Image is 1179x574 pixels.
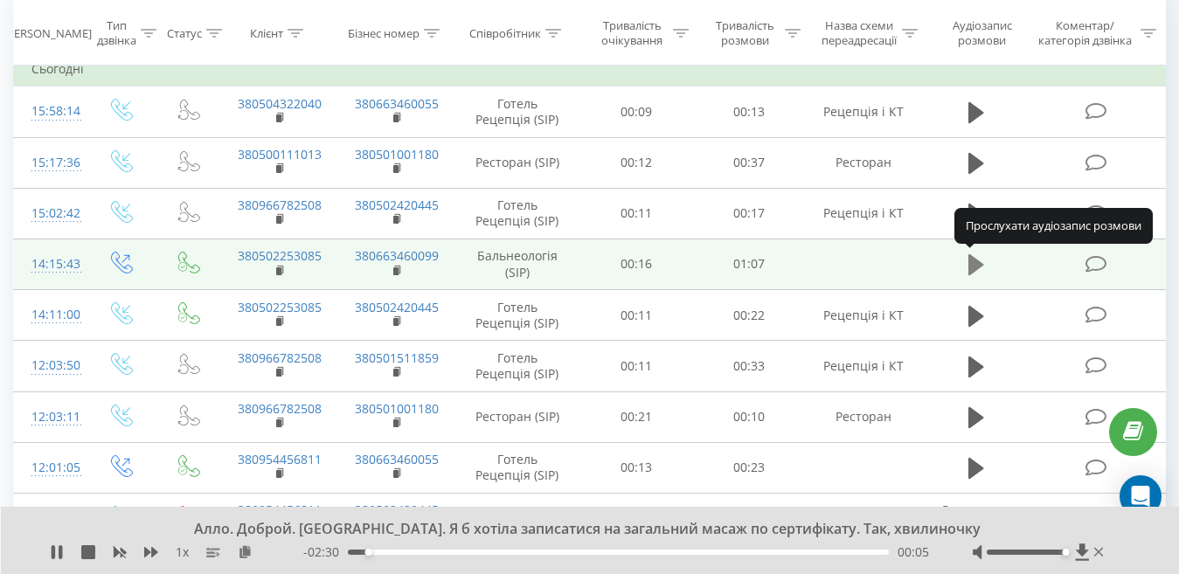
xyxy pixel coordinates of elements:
td: Рецепція і КТ [805,86,922,137]
td: Готель Рецепція (SIP) [454,442,580,493]
div: [PERSON_NAME] [3,25,92,40]
td: 00:37 [693,137,806,188]
td: Рецепція і КТ [805,493,922,543]
a: 380500111013 [238,146,322,163]
td: Ресторан [805,137,922,188]
a: 380504322040 [238,95,322,112]
div: 11:50:59 [31,501,68,536]
td: Рецепція і КТ [805,341,922,391]
a: 380502420445 [355,197,439,213]
td: Ресторан (SIP) [454,137,580,188]
td: Ресторан (SIP) [454,391,580,442]
div: 12:03:11 [31,400,68,434]
td: 00:11 [580,341,693,391]
div: 12:01:05 [31,451,68,485]
div: Клієнт [250,25,283,40]
td: 00:22 [693,290,806,341]
td: 00:17 [693,188,806,239]
td: 00:13 [693,86,806,137]
a: 380954456811 [238,451,322,467]
a: 380954456811 [238,501,322,518]
div: Accessibility label [365,549,372,556]
div: Аудіозапис розмови [938,18,1026,48]
div: Тип дзвінка [97,18,136,48]
a: 380502420445 [355,501,439,518]
td: Рецепція і КТ [805,290,922,341]
div: 14:15:43 [31,247,68,281]
td: Сьогодні [14,52,1166,86]
td: 00:22 [580,493,693,543]
a: 380663460055 [355,95,439,112]
a: 380501001180 [355,146,439,163]
a: 380502420445 [355,299,439,315]
a: 380966782508 [238,349,322,366]
div: Бізнес номер [348,25,420,40]
td: Готель Рецепція (SIP) [454,188,580,239]
td: 00:16 [580,239,693,289]
a: 380966782508 [238,400,322,417]
td: 00:21 [580,391,693,442]
td: 00:09 [580,86,693,137]
td: Ресторан [805,391,922,442]
div: 12:03:50 [31,349,68,383]
span: 1 x [176,543,189,561]
div: Тривалість очікування [596,18,669,48]
td: Готель Рецепція (SIP) [454,290,580,341]
td: 00:23 [693,442,806,493]
div: 15:17:36 [31,146,68,180]
span: Розмова не відбулась [942,501,1010,534]
div: Прослухати аудіозапис розмови [954,208,1153,243]
a: 380663460099 [355,247,439,264]
td: Бальнеологія (SIP) [454,239,580,289]
div: Співробітник [469,25,541,40]
td: Готель Рецепція (SIP) [454,86,580,137]
div: Статус [167,25,202,40]
td: Рецепція і КТ [805,188,922,239]
div: Open Intercom Messenger [1120,475,1162,517]
td: 00:33 [693,341,806,391]
a: 380502253085 [238,299,322,315]
a: 380502253085 [238,247,322,264]
td: 00:10 [693,391,806,442]
td: 00:13 [580,442,693,493]
div: 14:11:00 [31,298,68,332]
div: Accessibility label [1063,549,1070,556]
div: 15:58:14 [31,94,68,128]
div: Назва схеми переадресації [821,18,898,48]
a: 380663460055 [355,451,439,467]
span: 00:05 [898,543,929,561]
td: 00:12 [580,137,693,188]
td: 00:00 [693,493,806,543]
a: 380966782508 [238,197,322,213]
td: Готель Рецепція (SIP) [454,341,580,391]
a: 380501511859 [355,349,439,366]
span: - 02:30 [303,543,348,561]
a: 380501001180 [355,400,439,417]
div: Алло. Доброй. [GEOGRAPHIC_DATA]. Я б хотіла записатися на загальний масаж по сертифікату. Так, хв... [156,520,1002,539]
td: 00:11 [580,188,693,239]
div: 15:02:42 [31,197,68,231]
td: 01:07 [693,239,806,289]
div: Тривалість розмови [709,18,781,48]
div: Коментар/категорія дзвінка [1034,18,1136,48]
td: 00:11 [580,290,693,341]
